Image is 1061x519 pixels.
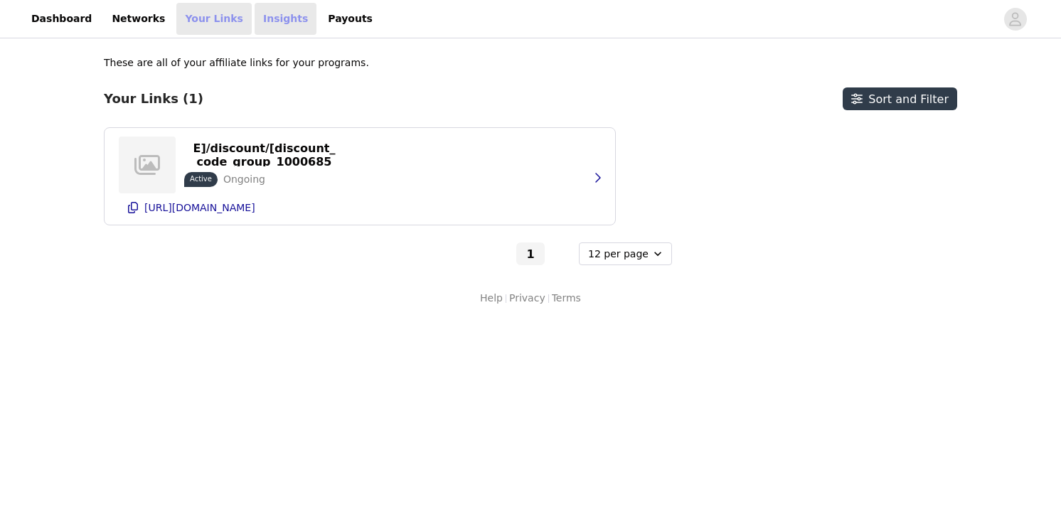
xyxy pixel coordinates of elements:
div: avatar [1008,8,1022,31]
a: Insights [255,3,316,35]
a: Payouts [319,3,381,35]
a: Your Links [176,3,252,35]
p: Ongoing [223,172,265,187]
a: Networks [103,3,174,35]
a: Terms [552,291,581,306]
p: These are all of your affiliate links for your programs. [104,55,369,70]
button: https://[DOMAIN_NAME]/discount/[discount_code_group_10006855] [184,144,344,166]
button: Sort and Filter [843,87,957,110]
a: Help [480,291,503,306]
button: Go To Page 1 [516,242,545,265]
a: Dashboard [23,3,100,35]
button: [URL][DOMAIN_NAME] [119,196,601,219]
button: Go to previous page [485,242,513,265]
a: Privacy [509,291,545,306]
button: Go to next page [548,242,576,265]
h3: Your Links (1) [104,91,203,107]
p: Active [190,173,212,184]
p: [URL][DOMAIN_NAME] [144,202,255,213]
p: https://[DOMAIN_NAME]/discount/[discount_code_group_10006855] [193,128,336,182]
